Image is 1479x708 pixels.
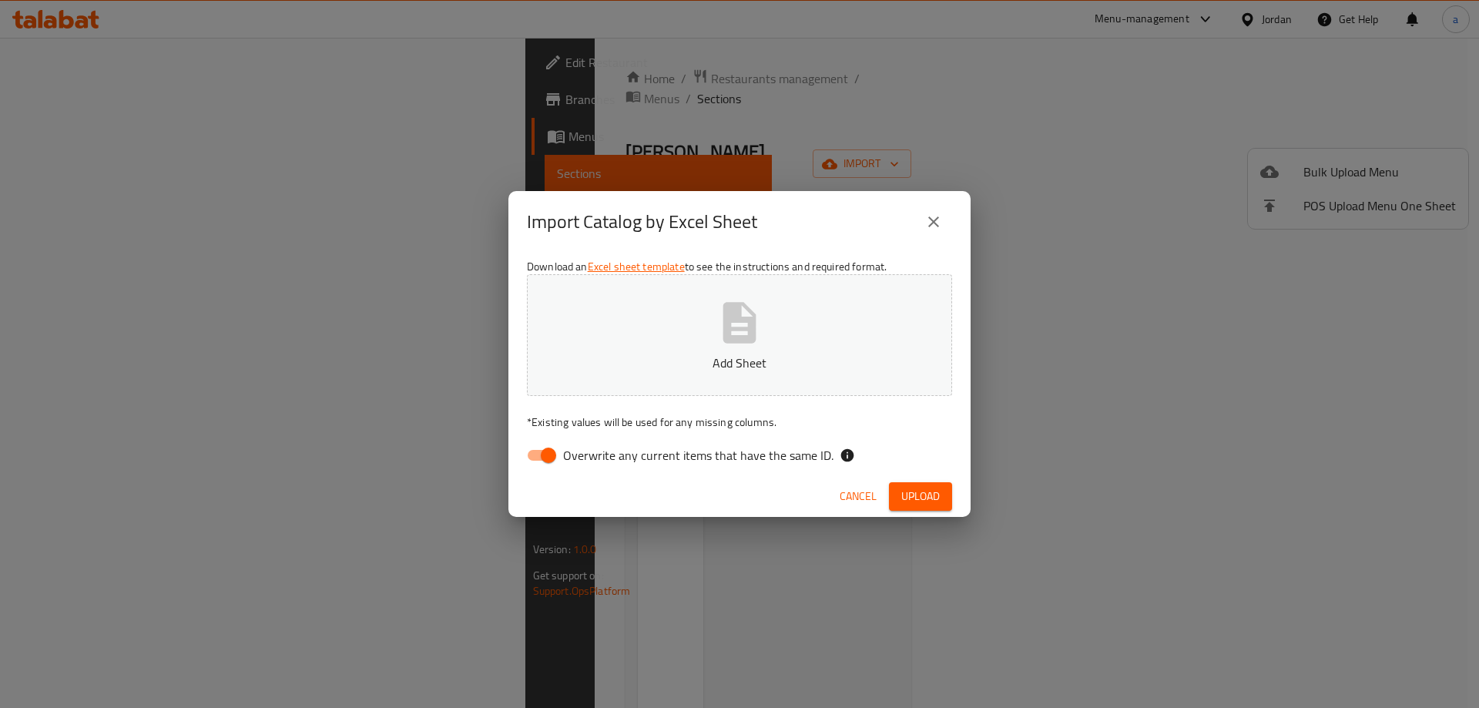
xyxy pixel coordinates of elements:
button: Add Sheet [527,274,952,396]
h2: Import Catalog by Excel Sheet [527,210,757,234]
p: Add Sheet [551,354,928,372]
span: Overwrite any current items that have the same ID. [563,446,833,465]
button: Upload [889,482,952,511]
svg: If the overwrite option isn't selected, then the items that match an existing ID will be ignored ... [840,448,855,463]
span: Upload [901,487,940,506]
div: Download an to see the instructions and required format. [508,253,971,476]
p: Existing values will be used for any missing columns. [527,414,952,430]
a: Excel sheet template [588,257,685,277]
button: Cancel [833,482,883,511]
span: Cancel [840,487,877,506]
button: close [915,203,952,240]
